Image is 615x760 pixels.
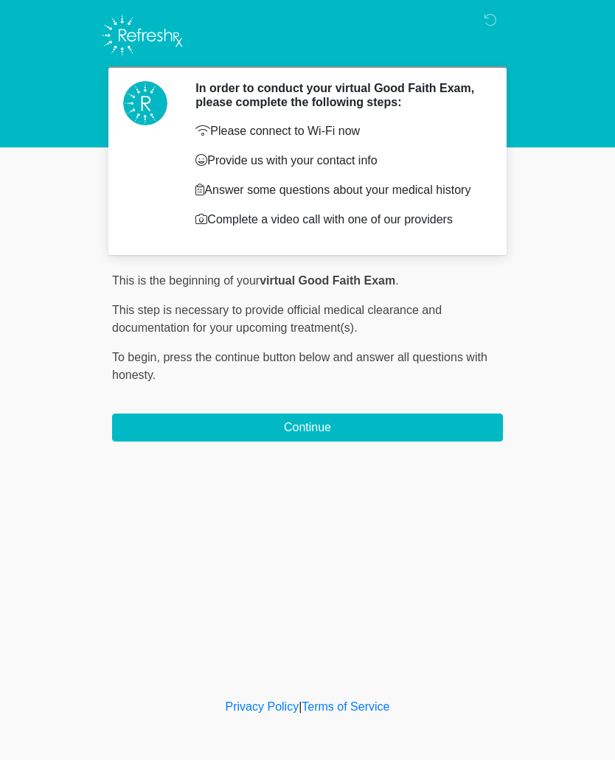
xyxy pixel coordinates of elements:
p: Please connect to Wi-Fi now [195,122,481,140]
span: To begin, [112,351,163,363]
a: | [299,700,302,713]
span: press the continue button below and answer all questions with honesty. [112,351,487,381]
h2: In order to conduct your virtual Good Faith Exam, please complete the following steps: [195,81,481,109]
img: Refresh RX Logo [97,11,187,60]
p: Provide us with your contact info [195,152,481,170]
a: Terms of Service [302,700,389,713]
span: This step is necessary to provide official medical clearance and documentation for your upcoming ... [112,304,442,334]
span: This is the beginning of your [112,274,260,287]
img: Agent Avatar [123,81,167,125]
span: . [395,274,398,287]
button: Continue [112,414,503,442]
p: Answer some questions about your medical history [195,181,481,199]
a: Privacy Policy [226,700,299,713]
strong: virtual Good Faith Exam [260,274,395,287]
p: Complete a video call with one of our providers [195,211,481,229]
